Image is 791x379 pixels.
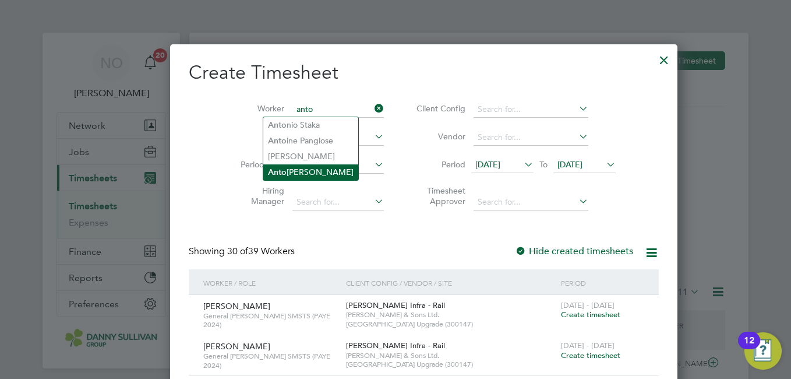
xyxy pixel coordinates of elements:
b: Anto [268,167,287,177]
label: Hiring Manager [232,185,284,206]
span: [GEOGRAPHIC_DATA] Upgrade (300147) [346,360,555,369]
h2: Create Timesheet [189,61,659,85]
input: Search for... [474,101,588,118]
input: Search for... [474,194,588,210]
button: Open Resource Center, 12 new notifications [744,332,782,370]
span: [PERSON_NAME] [203,341,270,352]
input: Search for... [292,101,384,118]
label: Period [413,159,465,170]
span: Create timesheet [561,350,620,360]
label: Site [232,131,284,142]
span: [PERSON_NAME] [203,301,270,311]
div: Client Config / Vendor / Site [343,269,557,296]
input: Search for... [474,129,588,146]
label: Worker [232,103,284,114]
span: [PERSON_NAME] Infra - Rail [346,300,445,310]
span: [GEOGRAPHIC_DATA] Upgrade (300147) [346,320,555,329]
span: [DATE] [475,159,500,170]
div: 12 [744,341,754,356]
li: [PERSON_NAME] [263,164,358,180]
div: Showing [189,245,297,258]
span: [PERSON_NAME] & Sons Ltd. [346,310,555,320]
b: Anto [268,120,287,130]
div: Worker / Role [200,269,343,296]
label: Timesheet Approver [413,185,465,206]
span: [PERSON_NAME] & Sons Ltd. [346,351,555,360]
label: Vendor [413,131,465,142]
span: 30 of [227,245,248,257]
span: [DATE] - [DATE] [561,341,615,350]
span: [PERSON_NAME] Infra - Rail [346,341,445,350]
li: ine Panglose [263,133,358,149]
label: Period Type [232,159,284,170]
input: Search for... [292,194,384,210]
span: General [PERSON_NAME] SMSTS (PAYE 2024) [203,352,337,370]
span: Create timesheet [561,310,620,320]
li: [PERSON_NAME] [263,149,358,164]
span: [DATE] [557,159,582,170]
label: Client Config [413,103,465,114]
li: nio Staka [263,117,358,133]
b: Anto [268,136,287,146]
div: Period [558,269,647,296]
span: General [PERSON_NAME] SMSTS (PAYE 2024) [203,311,337,329]
span: 39 Workers [227,245,295,257]
label: Hide created timesheets [515,245,633,257]
span: To [536,157,551,172]
span: [DATE] - [DATE] [561,300,615,310]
